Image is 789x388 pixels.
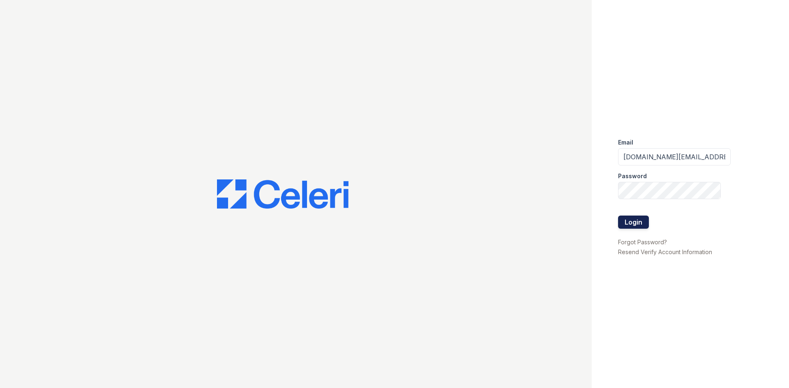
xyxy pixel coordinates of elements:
[618,172,647,180] label: Password
[618,138,633,147] label: Email
[217,179,348,209] img: CE_Logo_Blue-a8612792a0a2168367f1c8372b55b34899dd931a85d93a1a3d3e32e68fde9ad4.png
[618,216,649,229] button: Login
[618,239,667,246] a: Forgot Password?
[618,248,712,255] a: Resend Verify Account Information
